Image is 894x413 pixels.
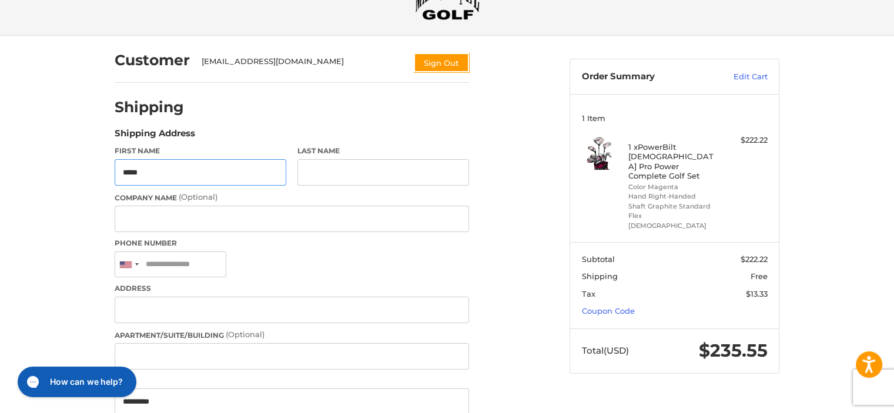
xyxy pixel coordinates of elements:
div: [EMAIL_ADDRESS][DOMAIN_NAME] [202,56,403,72]
h2: Shipping [115,98,184,116]
span: Shipping [582,271,618,281]
label: Last Name [297,146,469,156]
h4: 1 x PowerBilt [DEMOGRAPHIC_DATA] Pro Power Complete Golf Set [628,142,718,180]
span: Total (USD) [582,345,629,356]
h2: Customer [115,51,190,69]
legend: Shipping Address [115,127,195,146]
label: Apartment/Suite/Building [115,329,469,341]
div: $222.22 [721,135,768,146]
label: City [115,375,469,386]
li: Hand Right-Handed [628,192,718,202]
span: Free [751,271,768,281]
small: (Optional) [226,330,264,339]
h3: Order Summary [582,71,708,83]
span: Subtotal [582,254,615,264]
label: First Name [115,146,286,156]
span: $235.55 [699,340,768,361]
span: $222.22 [741,254,768,264]
h3: 1 Item [582,113,768,123]
label: Address [115,283,469,294]
li: Color Magenta [628,182,718,192]
button: Sign Out [414,53,469,72]
span: $13.33 [746,289,768,298]
span: Tax [582,289,595,298]
iframe: Google Customer Reviews [797,381,894,413]
a: Edit Cart [708,71,768,83]
li: Flex [DEMOGRAPHIC_DATA] [628,211,718,230]
a: Coupon Code [582,306,635,315]
div: United States: +1 [115,252,142,277]
small: (Optional) [179,192,217,202]
li: Shaft Graphite Standard [628,202,718,211]
iframe: Gorgias live chat messenger [12,362,139,401]
label: Phone Number [115,238,469,249]
label: Company Name [115,192,469,203]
